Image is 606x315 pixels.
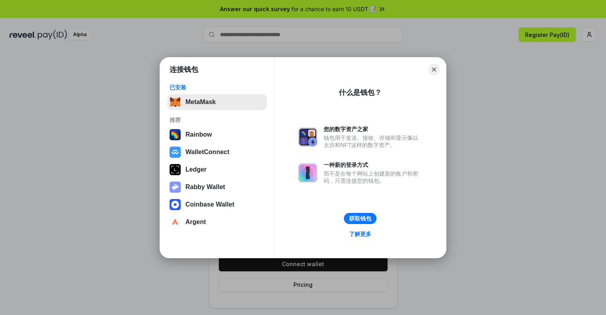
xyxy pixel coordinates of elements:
img: svg+xml,%3Csvg%20width%3D%2228%22%20height%3D%2228%22%20viewBox%3D%220%200%2028%2028%22%20fill%3D... [170,199,181,210]
a: 了解更多 [344,229,376,239]
div: WalletConnect [185,149,230,156]
button: Coinbase Wallet [167,197,267,213]
div: 一种新的登录方式 [324,161,422,168]
div: 您的数字资产之家 [324,126,422,133]
img: svg+xml,%3Csvg%20xmlns%3D%22http%3A%2F%2Fwww.w3.org%2F2000%2Fsvg%22%20fill%3D%22none%22%20viewBox... [298,128,317,147]
button: Rainbow [167,127,267,143]
img: svg+xml,%3Csvg%20width%3D%2228%22%20height%3D%2228%22%20viewBox%3D%220%200%2028%2028%22%20fill%3D... [170,216,181,228]
div: Ledger [185,166,207,173]
div: 什么是钱包？ [339,88,382,97]
img: svg+xml,%3Csvg%20xmlns%3D%22http%3A%2F%2Fwww.w3.org%2F2000%2Fsvg%22%20fill%3D%22none%22%20viewBox... [170,182,181,193]
div: Rainbow [185,131,212,138]
img: svg+xml,%3Csvg%20width%3D%22120%22%20height%3D%22120%22%20viewBox%3D%220%200%20120%20120%22%20fil... [170,129,181,140]
div: 获取钱包 [349,215,371,222]
button: MetaMask [167,94,267,110]
div: Argent [185,218,206,226]
div: Rabby Wallet [185,184,225,191]
h1: 连接钱包 [170,65,198,74]
img: svg+xml,%3Csvg%20xmlns%3D%22http%3A%2F%2Fwww.w3.org%2F2000%2Fsvg%22%20width%3D%2228%22%20height%3... [170,164,181,175]
button: 获取钱包 [344,213,376,224]
button: Ledger [167,162,267,178]
div: 了解更多 [349,230,371,238]
div: 而不是在每个网站上创建新的账户和密码，只需连接您的钱包。 [324,170,422,184]
div: MetaMask [185,99,216,106]
div: Coinbase Wallet [185,201,234,208]
img: svg+xml,%3Csvg%20xmlns%3D%22http%3A%2F%2Fwww.w3.org%2F2000%2Fsvg%22%20fill%3D%22none%22%20viewBox... [298,163,317,182]
button: WalletConnect [167,144,267,160]
button: Rabby Wallet [167,179,267,195]
img: svg+xml,%3Csvg%20width%3D%2228%22%20height%3D%2228%22%20viewBox%3D%220%200%2028%2028%22%20fill%3D... [170,147,181,158]
img: svg+xml,%3Csvg%20fill%3D%22none%22%20height%3D%2233%22%20viewBox%3D%220%200%2035%2033%22%20width%... [170,97,181,108]
div: 已安装 [170,84,264,91]
button: Argent [167,214,267,230]
div: 推荐 [170,116,264,124]
div: 钱包用于发送、接收、存储和显示像以太坊和NFT这样的数字资产。 [324,134,422,149]
button: Close [428,64,440,75]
